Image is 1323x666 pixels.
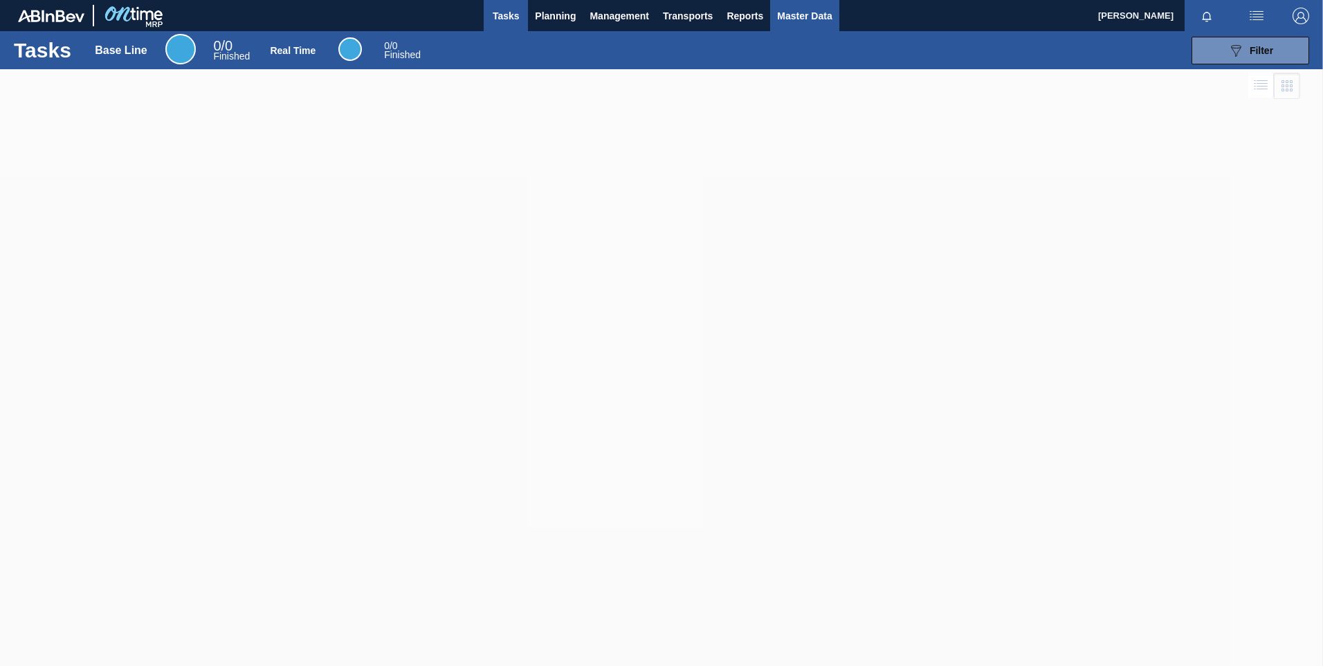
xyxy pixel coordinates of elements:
img: TNhmsLtSVTkK8tSr43FrP2fwEKptu5GPRR3wAAAABJRU5ErkJggg== [18,10,84,22]
div: Base Line [165,34,196,64]
img: userActions [1248,8,1265,24]
div: Base Line [95,44,147,57]
span: 0 [213,38,221,53]
button: Notifications [1185,6,1229,26]
div: Real Time [384,42,421,60]
span: Reports [727,8,763,24]
span: Management [590,8,649,24]
span: Tasks [491,8,521,24]
button: Filter [1192,37,1309,64]
span: / 0 [213,38,232,53]
span: Master Data [777,8,832,24]
img: Logout [1293,8,1309,24]
h1: Tasks [14,42,75,58]
span: 0 [384,40,390,51]
div: Base Line [213,40,250,61]
span: Planning [535,8,576,24]
div: Real Time [338,37,362,61]
span: Transports [663,8,713,24]
span: Finished [213,51,250,62]
span: / 0 [384,40,397,51]
div: Real Time [270,45,316,56]
span: Finished [384,49,421,60]
span: Filter [1250,45,1273,56]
